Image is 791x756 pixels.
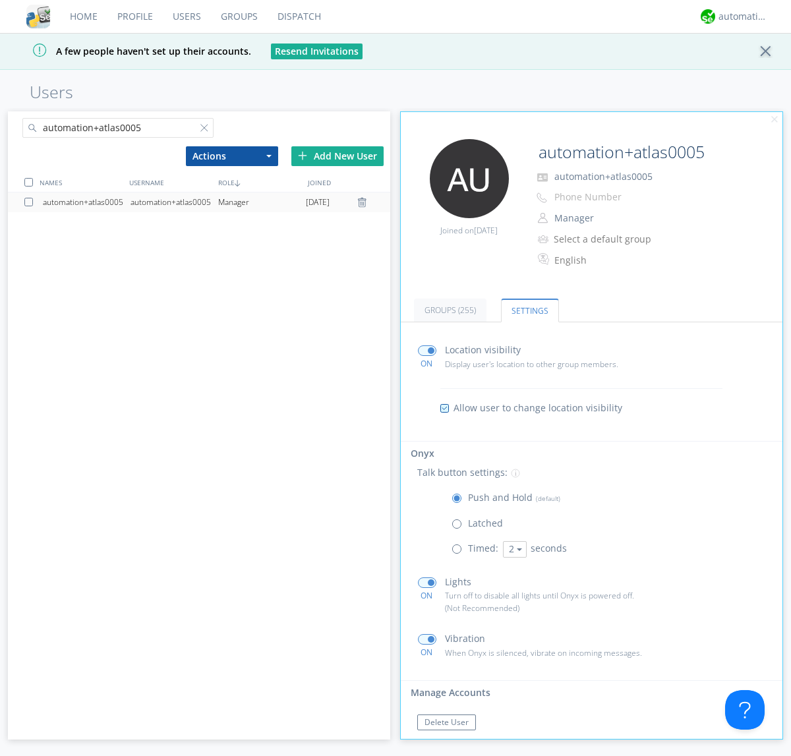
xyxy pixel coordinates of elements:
div: automation+atlas [718,10,768,23]
div: automation+atlas0005 [43,192,131,212]
div: ON [412,590,442,601]
span: A few people haven't set up their accounts. [10,45,251,57]
p: Location visibility [445,343,521,357]
p: Push and Hold [468,490,560,505]
span: [DATE] [306,192,330,212]
p: Vibration [445,631,485,646]
iframe: Toggle Customer Support [725,690,765,730]
img: phone-outline.svg [537,192,547,203]
button: Resend Invitations [271,44,363,59]
img: plus.svg [298,151,307,160]
button: Delete User [417,714,476,730]
img: icon-alert-users-thin-outline.svg [538,230,550,248]
input: Name [533,139,746,165]
p: Display user's location to other group members. [445,358,664,370]
div: ON [412,647,442,658]
p: Turn off to disable all lights until Onyx is powered off. [445,589,664,602]
img: d2d01cd9b4174d08988066c6d424eccd [701,9,715,24]
img: 373638.png [430,139,509,218]
button: Manager [550,209,682,227]
div: ON [412,358,442,369]
div: automation+atlas0005 [131,192,218,212]
span: Allow user to change location visibility [454,401,622,415]
a: automation+atlas0005automation+atlas0005Manager[DATE] [8,192,390,212]
span: Joined on [440,225,498,236]
p: Lights [445,575,471,589]
div: NAMES [36,173,125,192]
div: English [554,254,664,267]
img: cancel.svg [770,115,779,125]
span: (default) [533,494,560,503]
button: 2 [503,541,527,558]
p: Talk button settings: [417,465,508,480]
div: USERNAME [126,173,215,192]
a: Groups (255) [414,299,486,322]
button: Actions [186,146,278,166]
input: Search users [22,118,214,138]
span: automation+atlas0005 [554,170,653,183]
span: [DATE] [474,225,498,236]
img: person-outline.svg [538,213,548,223]
span: seconds [531,542,567,554]
p: Timed: [468,541,498,556]
div: Manager [218,192,306,212]
p: (Not Recommended) [445,602,664,614]
div: ROLE [215,173,304,192]
p: When Onyx is silenced, vibrate on incoming messages. [445,647,664,659]
div: Select a default group [554,233,664,246]
div: JOINED [305,173,394,192]
img: cddb5a64eb264b2086981ab96f4c1ba7 [26,5,50,28]
a: Settings [501,299,559,322]
img: In groups with Translation enabled, this user's messages will be automatically translated to and ... [538,251,551,267]
p: Latched [468,516,503,531]
div: Add New User [291,146,384,166]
